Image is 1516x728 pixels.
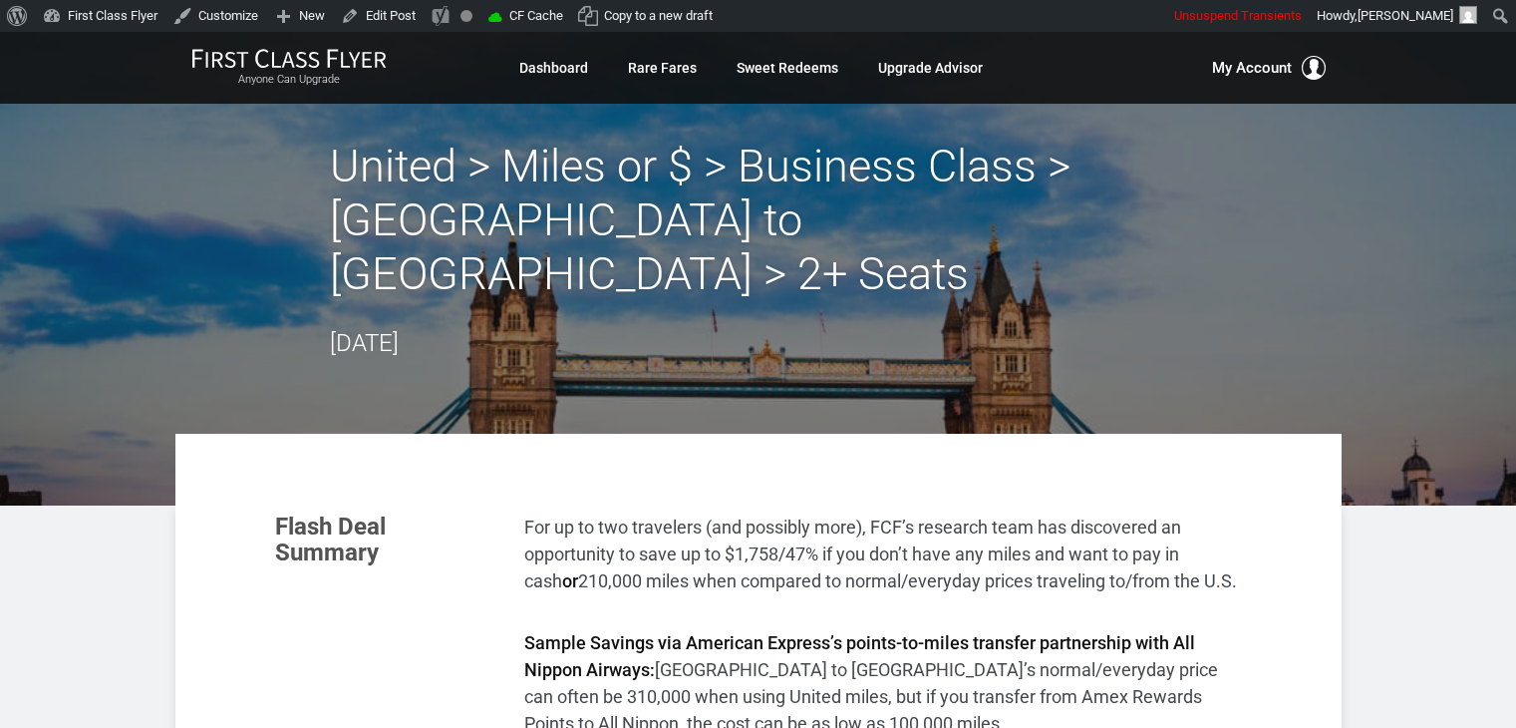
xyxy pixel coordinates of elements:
[191,73,387,87] small: Anyone Can Upgrade
[562,570,578,591] strong: or
[1212,56,1292,80] span: My Account
[191,48,387,69] img: First Class Flyer
[1354,668,1496,718] iframe: Opens a widget where you can find more information
[737,50,838,86] a: Sweet Redeems
[275,514,494,566] h3: Flash Deal Summary
[330,329,399,357] time: [DATE]
[878,50,983,86] a: Upgrade Advisor
[1358,8,1453,23] span: [PERSON_NAME]
[628,50,697,86] a: Rare Fares
[524,632,1195,680] strong: Sample Savings via American Express’s points-to-miles transfer partnership with All Nippon Airways:
[519,50,588,86] a: Dashboard
[191,48,387,88] a: First Class FlyerAnyone Can Upgrade
[1174,8,1302,23] span: Unsuspend Transients
[1212,56,1326,80] button: My Account
[330,140,1187,301] h2: United > Miles or $ > Business Class > ‎[GEOGRAPHIC_DATA] to [GEOGRAPHIC_DATA] > 2+ Seats
[524,514,1242,594] p: For up to two travelers (and possibly more), FCF’s research team has discovered an opportunity to...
